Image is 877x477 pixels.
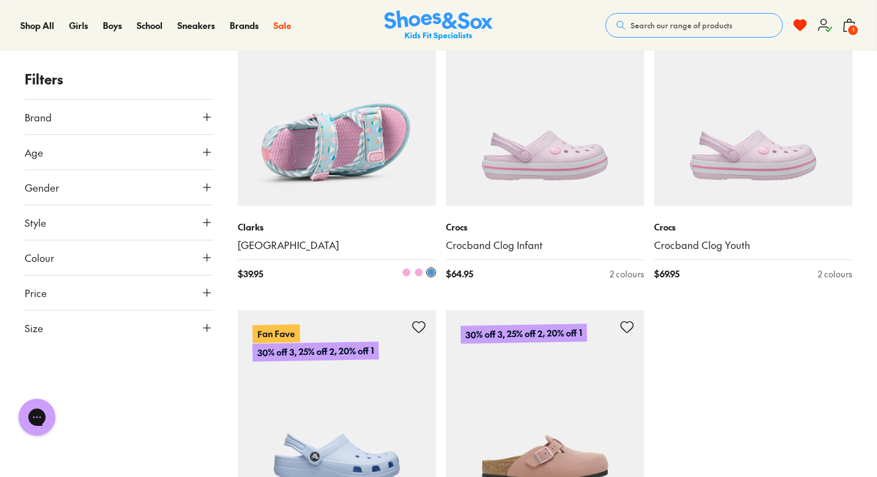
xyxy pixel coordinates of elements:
[654,221,852,234] p: Crocs
[25,145,43,160] span: Age
[25,170,213,205] button: Gender
[842,12,857,39] button: 1
[25,69,213,89] p: Filters
[25,320,43,335] span: Size
[238,221,436,234] p: Clarks
[654,7,852,206] a: 30% off 3, 25% off 2, 20% off 1
[25,275,213,310] button: Price
[177,19,215,31] span: Sneakers
[238,7,436,206] a: 30% off 3, 25% off 2, 20% off 1
[847,24,859,36] span: 1
[230,19,259,31] span: Brands
[654,267,679,280] span: $ 69.95
[446,238,644,252] a: Crocband Clog Infant
[446,7,644,206] a: 30% off 3, 25% off 2, 20% off 1
[25,110,52,124] span: Brand
[384,10,493,41] a: Shoes & Sox
[137,19,163,31] span: School
[273,19,291,32] a: Sale
[25,250,54,265] span: Colour
[253,341,379,362] p: 30% off 3, 25% off 2, 20% off 1
[25,180,59,195] span: Gender
[20,19,54,32] a: Shop All
[446,267,473,280] span: $ 64.95
[12,394,62,440] iframe: Gorgias live chat messenger
[25,285,47,300] span: Price
[461,324,587,344] p: 30% off 3, 25% off 2, 20% off 1
[446,221,644,234] p: Crocs
[230,19,259,32] a: Brands
[631,20,732,31] span: Search our range of products
[25,100,213,134] button: Brand
[25,215,46,230] span: Style
[818,267,852,280] div: 2 colours
[384,10,493,41] img: SNS_Logo_Responsive.svg
[103,19,122,31] span: Boys
[273,19,291,31] span: Sale
[25,205,213,240] button: Style
[25,240,213,275] button: Colour
[25,311,213,345] button: Size
[610,267,644,280] div: 2 colours
[20,19,54,31] span: Shop All
[654,238,852,252] a: Crocband Clog Youth
[103,19,122,32] a: Boys
[605,13,783,38] button: Search our range of products
[69,19,88,31] span: Girls
[69,19,88,32] a: Girls
[238,238,436,252] a: [GEOGRAPHIC_DATA]
[238,267,263,280] span: $ 39.95
[25,135,213,169] button: Age
[253,325,300,343] p: Fan Fave
[137,19,163,32] a: School
[177,19,215,32] a: Sneakers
